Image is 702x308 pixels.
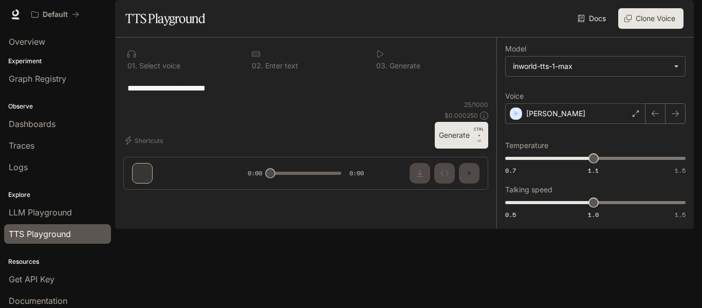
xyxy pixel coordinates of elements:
[127,62,137,69] p: 0 1 .
[445,111,478,120] p: $ 0.000250
[376,62,387,69] p: 0 3 .
[123,132,167,149] button: Shortcuts
[506,57,685,76] div: inworld-tts-1-max
[675,210,686,219] span: 1.5
[588,166,599,175] span: 1.1
[137,62,180,69] p: Select voice
[27,4,84,25] button: All workspaces
[505,45,526,52] p: Model
[387,62,420,69] p: Generate
[263,62,298,69] p: Enter text
[513,61,669,71] div: inworld-tts-1-max
[505,166,516,175] span: 0.7
[474,126,484,138] p: CTRL +
[675,166,686,175] span: 1.5
[588,210,599,219] span: 1.0
[505,93,524,100] p: Voice
[618,8,683,29] button: Clone Voice
[474,126,484,144] p: ⏎
[464,100,488,109] p: 25 / 1000
[505,186,552,193] p: Talking speed
[125,8,205,29] h1: TTS Playground
[505,210,516,219] span: 0.5
[435,122,488,149] button: GenerateCTRL +⏎
[576,8,610,29] a: Docs
[526,108,585,119] p: [PERSON_NAME]
[505,142,548,149] p: Temperature
[43,10,68,19] p: Default
[252,62,263,69] p: 0 2 .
